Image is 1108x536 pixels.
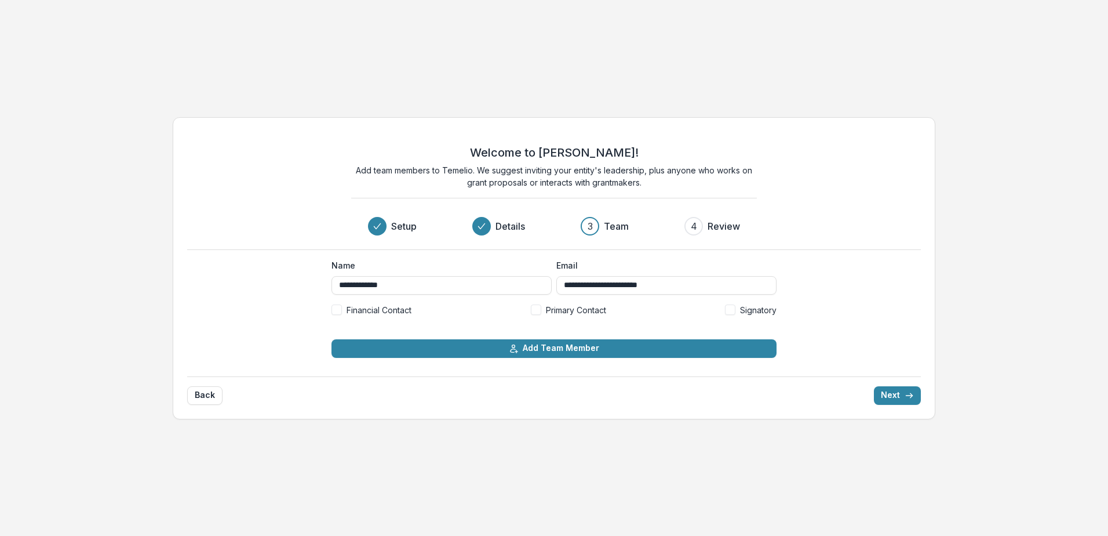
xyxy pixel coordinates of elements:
[874,386,921,405] button: Next
[391,219,417,233] h3: Setup
[187,386,223,405] button: Back
[691,219,697,233] div: 4
[604,219,629,233] h3: Team
[740,304,777,316] span: Signatory
[331,259,545,271] label: Name
[708,219,740,233] h3: Review
[588,219,593,233] div: 3
[495,219,525,233] h3: Details
[556,259,770,271] label: Email
[331,339,777,358] button: Add Team Member
[546,304,606,316] span: Primary Contact
[347,304,411,316] span: Financial Contact
[368,217,740,236] div: Progress
[470,146,639,160] h2: Welcome to [PERSON_NAME]!
[351,164,757,189] p: Add team members to Temelio. We suggest inviting your entity's leadership, plus anyone who works ...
